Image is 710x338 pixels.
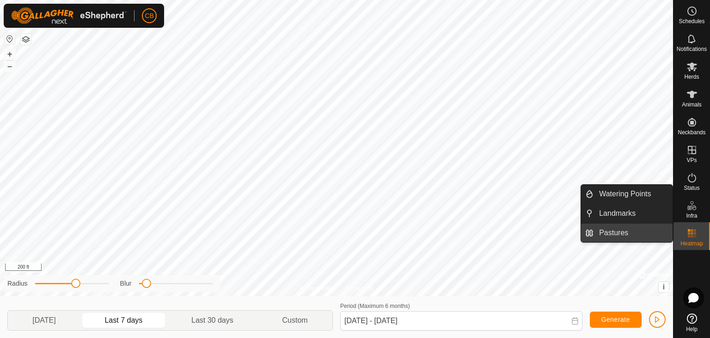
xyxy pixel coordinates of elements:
button: – [4,61,15,72]
span: Landmarks [599,208,636,219]
span: VPs [686,157,697,163]
a: Privacy Policy [300,284,335,293]
span: Animals [682,102,702,107]
span: Watering Points [599,188,651,200]
button: Map Layers [20,34,31,45]
a: Contact Us [346,284,373,293]
span: Generate [601,316,630,323]
label: Blur [120,279,132,288]
a: Watering Points [594,185,673,203]
span: Heatmap [680,241,703,246]
img: Gallagher Logo [11,7,127,24]
span: CB [145,11,153,21]
span: Neckbands [678,130,705,135]
a: Landmarks [594,204,673,223]
span: Last 30 days [191,315,233,326]
button: Generate [590,312,642,328]
span: Custom [282,315,308,326]
span: i [663,283,665,291]
span: Pastures [599,227,628,238]
li: Landmarks [581,204,673,223]
span: Help [686,326,698,332]
button: Reset Map [4,33,15,44]
span: Infra [686,213,697,219]
a: Pastures [594,224,673,242]
span: Last 7 days [104,315,142,326]
span: Status [684,185,699,191]
label: Radius [7,279,28,288]
li: Watering Points [581,185,673,203]
span: Herds [684,74,699,80]
button: i [659,282,669,292]
span: [DATE] [32,315,55,326]
span: Notifications [677,46,707,52]
span: Schedules [679,19,704,24]
button: + [4,49,15,60]
a: Help [673,310,710,336]
li: Pastures [581,224,673,242]
label: Period (Maximum 6 months) [340,303,410,309]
